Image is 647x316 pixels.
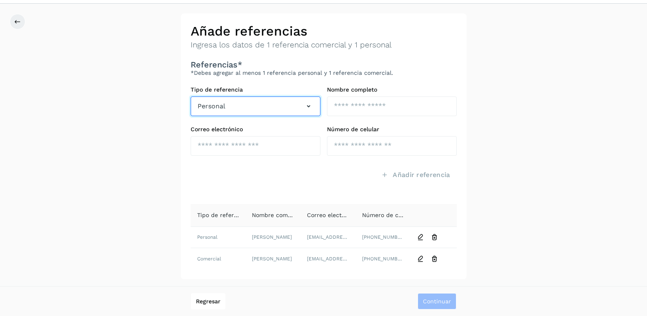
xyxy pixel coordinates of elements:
[191,126,320,133] label: Correo electrónico
[300,248,356,269] td: [EMAIL_ADDRESS][DOMAIN_NAME]
[327,126,457,133] label: Número de celular
[245,227,300,248] td: [PERSON_NAME]
[393,170,450,179] span: Añadir referencia
[191,293,225,309] button: Regresar
[197,234,218,240] span: Personal
[362,212,414,218] span: Número de celular
[198,101,225,111] span: Personal
[191,69,457,76] p: *Debes agregar al menos 1 referencia personal y 1 referencia comercial.
[197,212,249,218] span: Tipo de referencia
[418,293,456,309] button: Continuar
[191,60,457,69] h3: Referencias*
[252,212,302,218] span: Nombre completo
[196,298,220,304] span: Regresar
[327,86,457,93] label: Nombre completo
[197,256,221,262] span: Comercial
[191,23,457,39] h2: Añade referencias
[356,227,411,248] td: [PHONE_NUMBER][DATE][DATE]
[375,166,456,184] button: Añadir referencia
[356,248,411,269] td: [PHONE_NUMBER]
[307,212,359,218] span: Correo electrónico
[423,298,451,304] span: Continuar
[300,227,356,248] td: [EMAIL_ADDRESS][DOMAIN_NAME]
[245,248,300,269] td: [PERSON_NAME]
[191,40,457,50] p: Ingresa los datos de 1 referencia comercial y 1 personal
[191,86,320,93] label: Tipo de referencia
